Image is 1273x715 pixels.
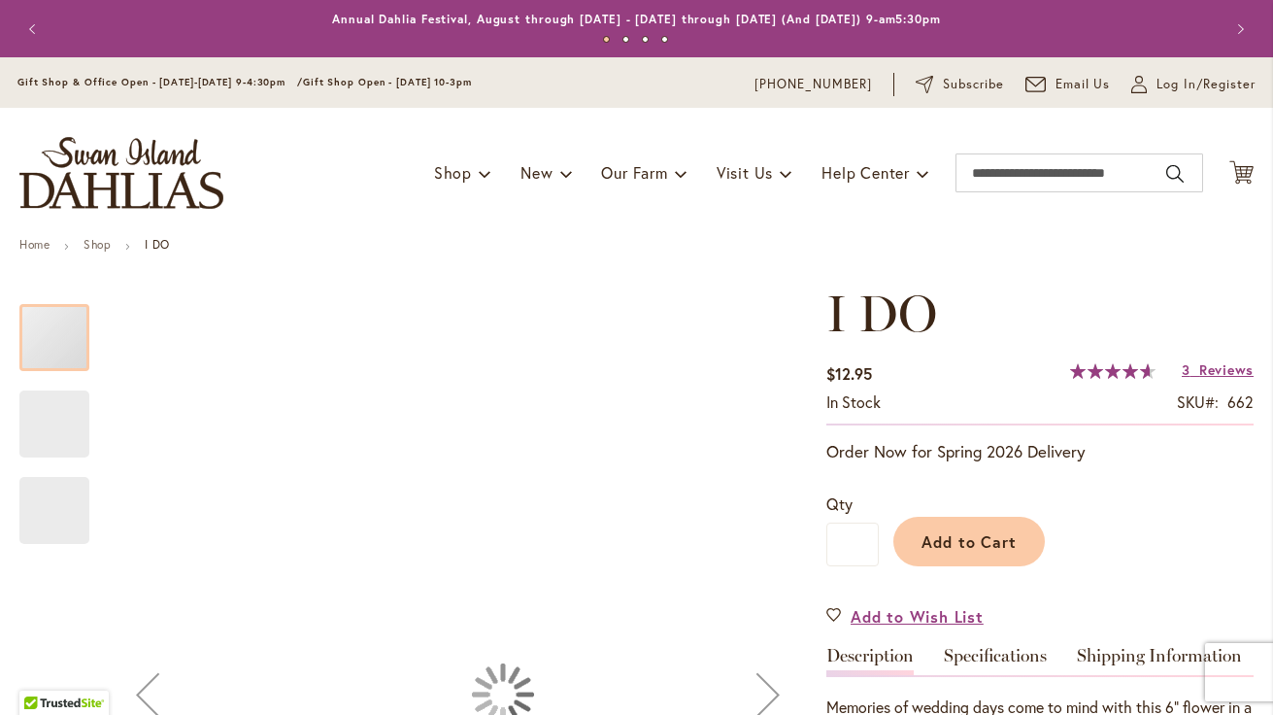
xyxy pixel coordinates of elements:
[603,36,610,43] button: 1 of 4
[145,237,169,252] strong: I DO
[826,283,937,344] span: I DO
[1025,75,1111,94] a: Email Us
[332,12,941,26] a: Annual Dahlia Festival, August through [DATE] - [DATE] through [DATE] (And [DATE]) 9-am5:30pm
[1199,360,1254,379] span: Reviews
[520,162,553,183] span: New
[943,75,1004,94] span: Subscribe
[601,162,667,183] span: Our Farm
[826,605,984,628] a: Add to Wish List
[16,10,54,49] button: Previous
[1177,392,1219,412] strong: SKU
[661,36,668,43] button: 4 of 4
[944,647,1047,675] a: Specifications
[826,494,853,514] span: Qty
[303,76,472,88] span: Gift Shop Open - [DATE] 10-3pm
[921,531,1018,552] span: Add to Cart
[19,285,109,371] div: I DO
[19,371,109,458] div: I DO
[826,392,881,412] span: In stock
[622,36,629,43] button: 2 of 4
[434,162,472,183] span: Shop
[1227,392,1254,414] div: 662
[1055,75,1111,94] span: Email Us
[826,392,881,414] div: Availability
[826,440,1254,463] p: Order Now for Spring 2026 Delivery
[19,458,89,544] div: I DO
[1182,360,1254,379] a: 3 Reviews
[19,137,223,209] a: store logo
[916,75,1004,94] a: Subscribe
[821,162,910,183] span: Help Center
[15,646,69,700] iframe: Launch Accessibility Center
[84,237,111,252] a: Shop
[893,517,1045,566] button: Add to Cart
[1220,10,1258,49] button: Next
[826,647,914,675] a: Description
[1156,75,1256,94] span: Log In/Register
[1077,647,1242,675] a: Shipping Information
[17,76,303,88] span: Gift Shop & Office Open - [DATE]-[DATE] 9-4:30pm /
[717,162,773,183] span: Visit Us
[642,36,649,43] button: 3 of 4
[19,237,50,252] a: Home
[851,605,984,628] span: Add to Wish List
[1182,360,1190,379] span: 3
[826,363,872,384] span: $12.95
[1131,75,1256,94] a: Log In/Register
[754,75,872,94] a: [PHONE_NUMBER]
[1070,363,1156,379] div: 93%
